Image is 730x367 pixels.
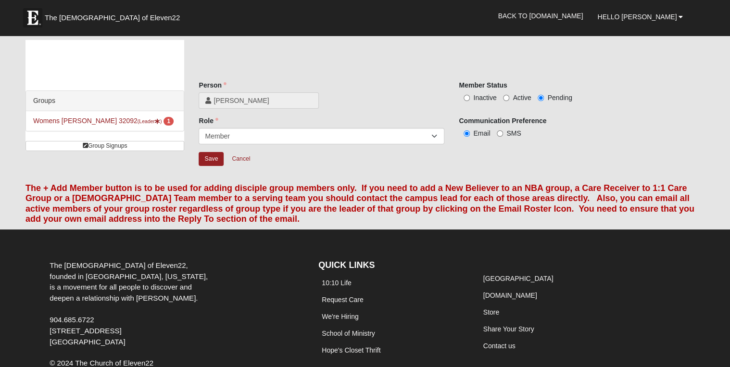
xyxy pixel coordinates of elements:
[590,5,690,29] a: Hello [PERSON_NAME]
[483,342,516,350] a: Contact us
[214,96,313,105] span: [PERSON_NAME]
[26,91,184,111] div: Groups
[322,329,375,337] a: School of Ministry
[322,346,380,354] a: Hope's Closet Thrift
[164,117,174,126] span: number of pending members
[25,141,185,151] a: Group Signups
[464,130,470,137] input: Email
[497,130,503,137] input: SMS
[547,94,572,101] span: Pending
[45,13,180,23] span: The [DEMOGRAPHIC_DATA] of Eleven22
[322,313,358,320] a: We're Hiring
[138,118,162,124] small: (Leader )
[483,275,554,282] a: [GEOGRAPHIC_DATA]
[459,116,546,126] label: Communication Preference
[199,152,224,166] input: Alt+s
[597,13,677,21] span: Hello [PERSON_NAME]
[464,95,470,101] input: Inactive
[33,117,174,125] a: Womens [PERSON_NAME] 32092(Leader) 1
[506,129,521,137] span: SMS
[50,338,125,346] span: [GEOGRAPHIC_DATA]
[199,80,226,90] label: Person
[318,260,465,271] h4: QUICK LINKS
[503,95,509,101] input: Active
[322,296,363,304] a: Request Care
[483,325,534,333] a: Share Your Story
[491,4,590,28] a: Back to [DOMAIN_NAME]
[473,129,490,137] span: Email
[473,94,496,101] span: Inactive
[18,3,211,27] a: The [DEMOGRAPHIC_DATA] of Eleven22
[226,152,256,166] a: Cancel
[513,94,531,101] span: Active
[23,8,42,27] img: Eleven22 logo
[199,116,218,126] label: Role
[483,291,537,299] a: [DOMAIN_NAME]
[42,260,222,348] div: The [DEMOGRAPHIC_DATA] of Eleven22, founded in [GEOGRAPHIC_DATA], [US_STATE], is a movement for a...
[459,80,507,90] label: Member Status
[322,279,352,287] a: 10:10 Life
[25,183,694,224] font: The + Add Member button is to be used for adding disciple group members only. If you need to add ...
[538,95,544,101] input: Pending
[483,308,499,316] a: Store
